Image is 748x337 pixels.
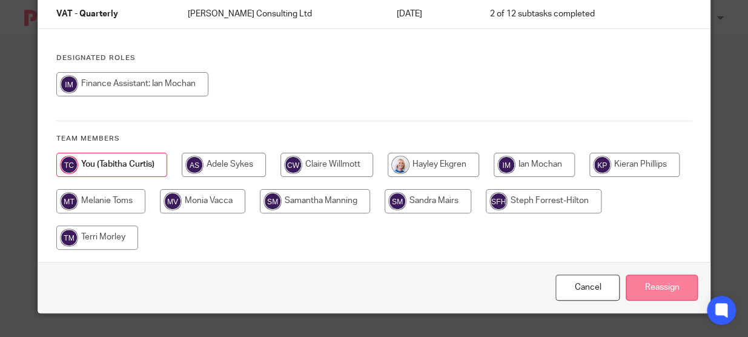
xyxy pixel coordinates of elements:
[188,8,372,20] p: [PERSON_NAME] Consulting Ltd
[56,10,118,19] span: VAT - Quarterly
[626,275,698,301] input: Reassign
[56,53,692,63] h4: Designated Roles
[56,134,692,144] h4: Team members
[555,275,620,301] a: Close this dialog window
[396,8,465,20] p: [DATE]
